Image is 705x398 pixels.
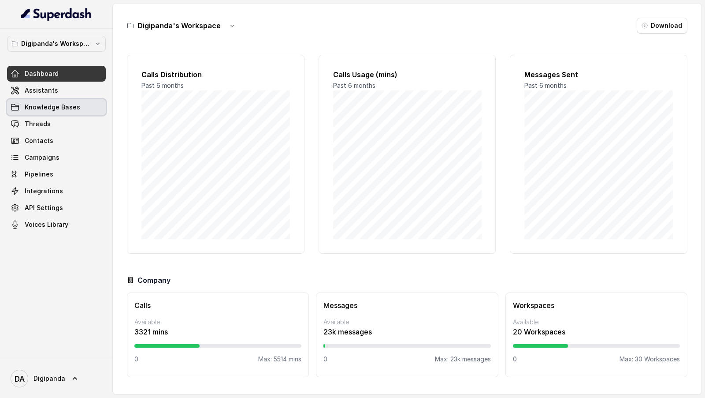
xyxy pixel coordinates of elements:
span: Pipelines [25,170,53,179]
a: Dashboard [7,66,106,82]
span: Assistants [25,86,58,95]
p: Available [134,318,301,327]
span: Past 6 months [524,82,567,89]
p: Max: 30 Workspaces [620,355,680,364]
span: Threads [25,120,51,128]
h3: Workspaces [513,300,680,311]
span: API Settings [25,203,63,212]
a: Integrations [7,183,106,199]
img: light.svg [21,7,92,21]
span: Past 6 months [333,82,375,89]
p: 0 [323,355,327,364]
a: Assistants [7,83,106,98]
span: Contacts [25,136,53,145]
p: Max: 23k messages [435,355,491,364]
a: Voices Library [7,217,106,233]
p: 0 [513,355,517,364]
span: Past 6 months [141,82,184,89]
p: 23k messages [323,327,490,337]
span: Campaigns [25,153,59,162]
span: Dashboard [25,69,59,78]
a: Campaigns [7,150,106,165]
h3: Messages [323,300,490,311]
h2: Messages Sent [524,69,673,80]
button: Digipanda's Workspace [7,36,106,52]
h3: Calls [134,300,301,311]
a: Knowledge Bases [7,99,106,115]
h2: Calls Usage (mins) [333,69,482,80]
a: Digipanda [7,366,106,391]
button: Download [637,18,687,34]
p: 20 Workspaces [513,327,680,337]
p: Max: 5514 mins [258,355,301,364]
span: Digipanda [33,374,65,383]
span: Voices Library [25,220,68,229]
text: DA [15,374,25,383]
a: API Settings [7,200,106,216]
h3: Company [137,275,171,285]
h2: Calls Distribution [141,69,290,80]
span: Knowledge Bases [25,103,80,112]
p: 0 [134,355,138,364]
a: Threads [7,116,106,132]
p: 3321 mins [134,327,301,337]
p: Available [513,318,680,327]
a: Contacts [7,133,106,149]
h3: Digipanda's Workspace [137,20,221,31]
span: Integrations [25,187,63,195]
p: Digipanda's Workspace [21,38,92,49]
a: Pipelines [7,166,106,182]
p: Available [323,318,490,327]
